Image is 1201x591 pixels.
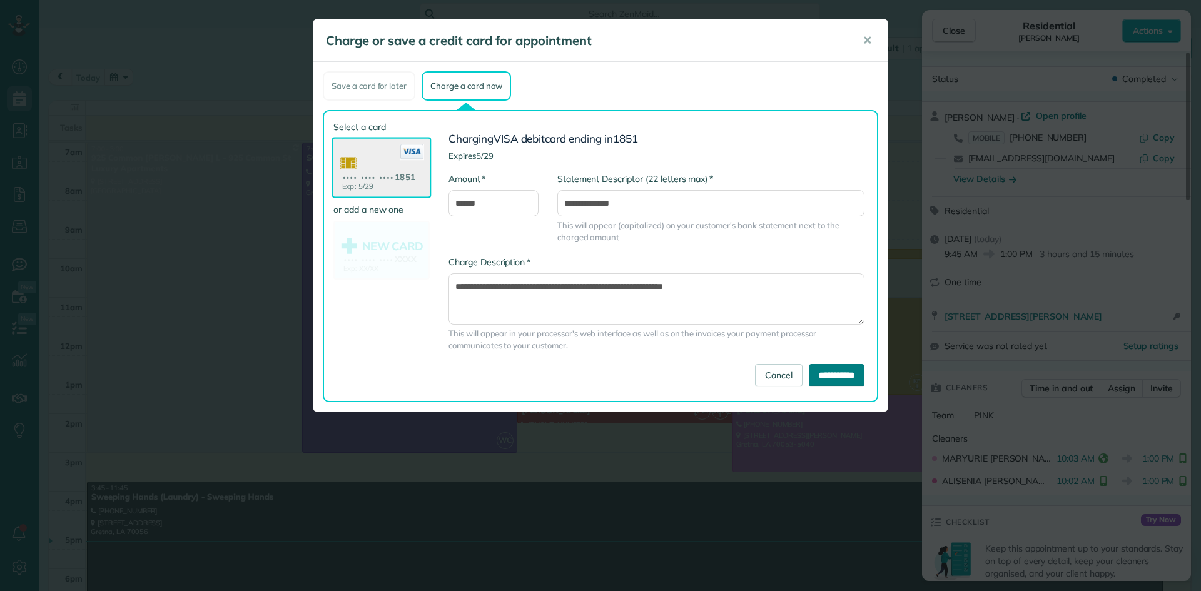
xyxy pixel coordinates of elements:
[863,33,872,48] span: ✕
[494,132,519,145] span: VISA
[448,133,864,145] h3: Charging card ending in
[422,71,510,101] div: Charge a card now
[613,132,638,145] span: 1851
[333,121,430,133] label: Select a card
[557,220,864,243] span: This will appear (capitalized) on your customer's bank statement next to the charged amount
[448,151,864,160] h4: Expires
[476,151,494,161] span: 5/29
[521,132,545,145] span: debit
[448,256,530,268] label: Charge Description
[333,203,430,216] label: or add a new one
[557,173,713,185] label: Statement Descriptor (22 letters max)
[448,173,485,185] label: Amount
[448,328,864,351] span: This will appear in your processor's web interface as well as on the invoices your payment proces...
[326,32,845,49] h5: Charge or save a credit card for appointment
[755,364,803,386] a: Cancel
[323,71,415,101] div: Save a card for later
